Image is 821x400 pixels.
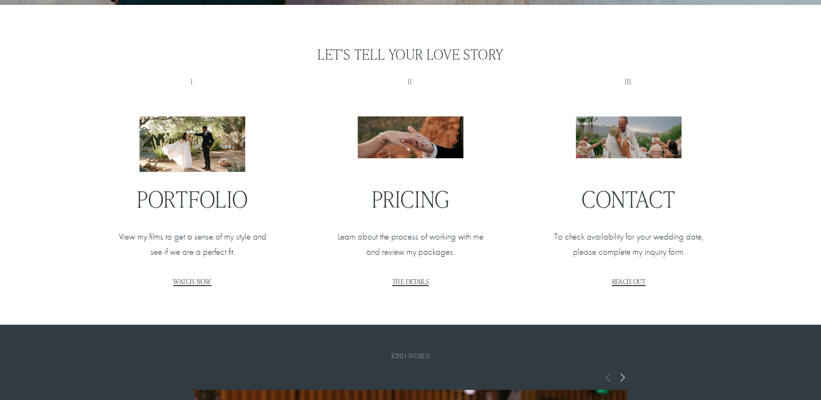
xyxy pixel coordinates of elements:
[194,352,626,359] h1: Kind words
[549,74,709,89] p: III.
[549,229,709,259] p: To check availability for your wedding date, please complete my inquiry form.
[618,372,627,382] span: Next
[112,74,273,89] p: I.
[173,277,211,286] a: WATCH NOW
[112,229,273,259] p: View my films to get a sense of my style and see if we are a perfect fit.
[612,277,645,286] a: REACH OUT
[330,74,491,89] p: II.
[330,229,491,259] p: Learn about the process of working with me and review my packages.
[604,372,613,382] span: Previous
[392,277,429,286] a: THE DETAILS
[112,186,273,211] h2: PORTFOLIO
[330,186,491,211] h2: PRICING
[549,186,709,211] h2: CONTACT
[85,46,736,62] h3: Let’s Tell Your Love Story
